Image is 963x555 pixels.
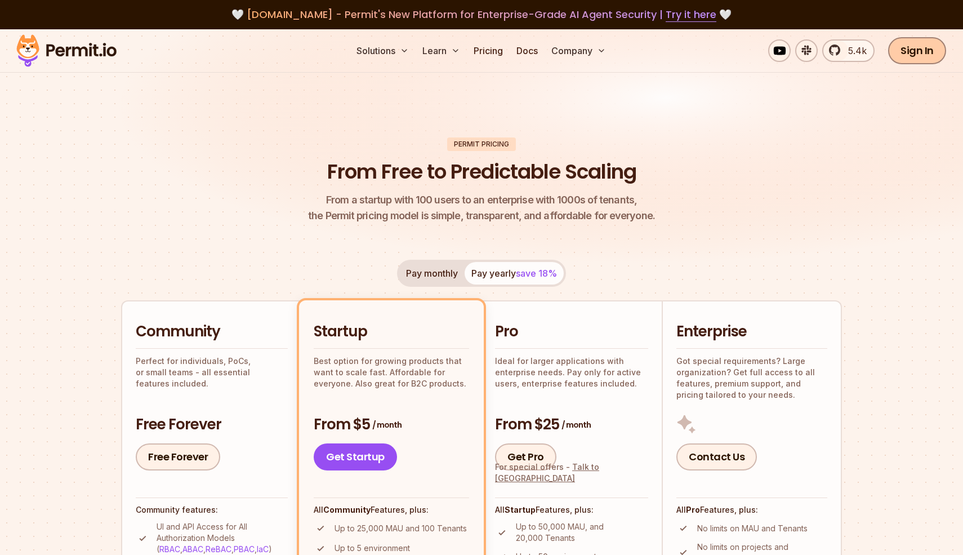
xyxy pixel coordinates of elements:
[516,521,648,544] p: Up to 50,000 MAU, and 20,000 Tenants
[505,505,536,514] strong: Startup
[841,44,867,57] span: 5.4k
[257,544,269,554] a: IaC
[314,322,469,342] h2: Startup
[547,39,610,62] button: Company
[676,504,827,516] h4: All Features, plus:
[314,415,469,435] h3: From $5
[447,137,516,151] div: Permit Pricing
[157,521,288,555] p: UI and API Access for All Authorization Models ( , , , , )
[136,415,288,435] h3: Free Forever
[314,443,397,470] a: Get Startup
[308,192,655,224] p: the Permit pricing model is simple, transparent, and affordable for everyone.
[136,356,288,389] p: Perfect for individuals, PoCs, or small teams - all essential features included.
[561,419,591,430] span: / month
[495,443,556,470] a: Get Pro
[308,192,655,208] span: From a startup with 100 users to an enterprise with 1000s of tenants,
[888,37,946,64] a: Sign In
[495,415,648,435] h3: From $25
[418,39,465,62] button: Learn
[234,544,255,554] a: PBAC
[666,7,716,22] a: Try it here
[206,544,231,554] a: ReBAC
[686,505,700,514] strong: Pro
[182,544,203,554] a: ABAC
[335,543,410,554] p: Up to 5 environment
[327,158,636,186] h1: From Free to Predictable Scaling
[136,504,288,516] h4: Community features:
[314,356,469,389] p: Best option for growing products that want to scale fast. Affordable for everyone. Also great for...
[136,443,220,470] a: Free Forever
[159,544,180,554] a: RBAC
[11,32,122,70] img: Permit logo
[495,461,648,484] div: For special offers -
[27,7,936,23] div: 🤍 🤍
[399,262,465,285] button: Pay monthly
[676,356,827,401] p: Got special requirements? Large organization? Get full access to all features, premium support, a...
[247,7,716,21] span: [DOMAIN_NAME] - Permit's New Platform for Enterprise-Grade AI Agent Security |
[676,443,757,470] a: Contact Us
[495,356,648,389] p: Ideal for larger applications with enterprise needs. Pay only for active users, enterprise featur...
[495,504,648,516] h4: All Features, plus:
[314,504,469,516] h4: All Features, plus:
[822,39,875,62] a: 5.4k
[495,322,648,342] h2: Pro
[335,523,467,534] p: Up to 25,000 MAU and 100 Tenants
[323,505,371,514] strong: Community
[136,322,288,342] h2: Community
[697,523,808,534] p: No limits on MAU and Tenants
[352,39,413,62] button: Solutions
[372,419,402,430] span: / month
[512,39,542,62] a: Docs
[469,39,507,62] a: Pricing
[676,322,827,342] h2: Enterprise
